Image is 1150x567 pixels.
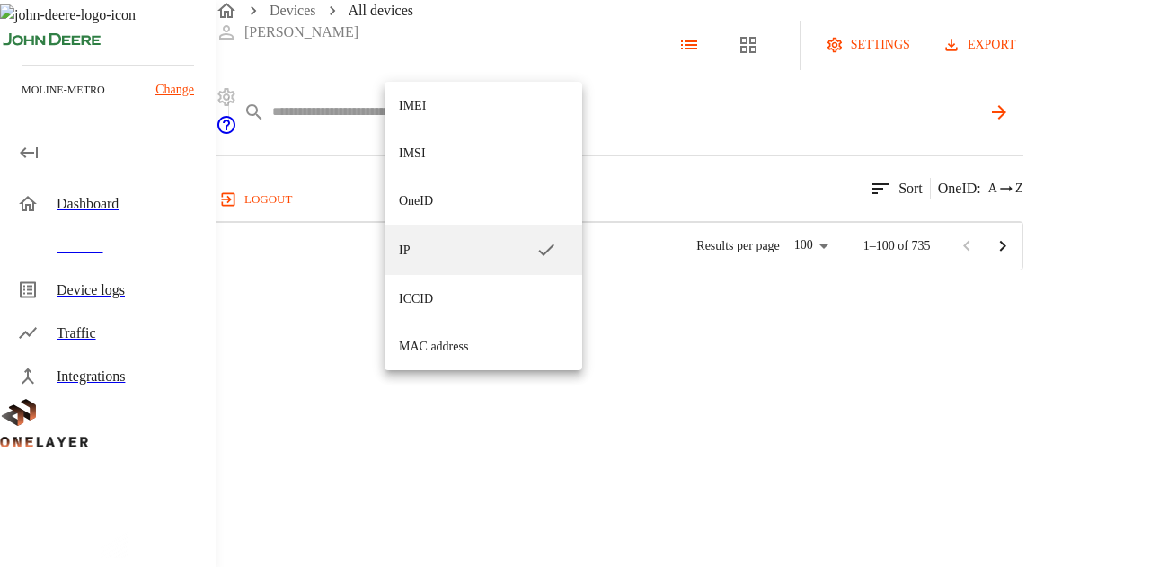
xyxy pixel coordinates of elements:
[385,225,582,275] li: IP
[385,129,582,177] li: IMSI
[385,82,582,129] li: IMEI
[385,275,582,323] li: ICCID
[385,177,582,225] li: OneID
[385,323,582,370] li: MAC address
